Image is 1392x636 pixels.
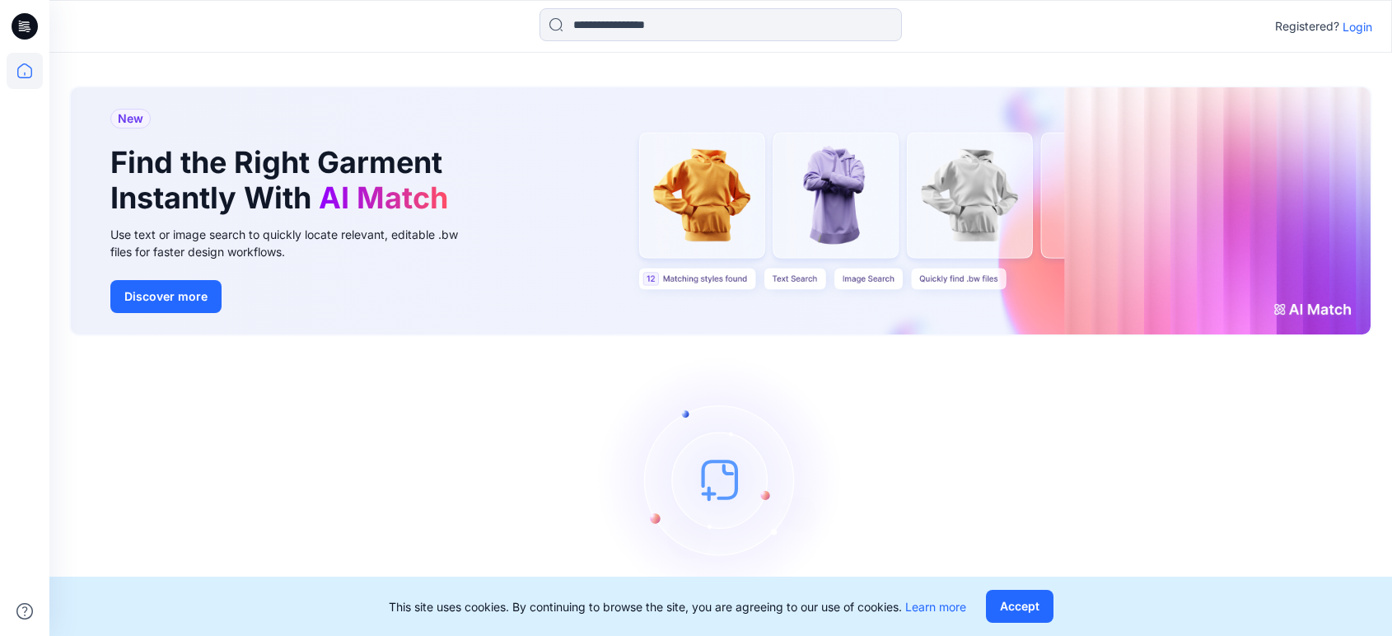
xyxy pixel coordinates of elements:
p: Login [1343,18,1372,35]
span: New [118,109,143,129]
button: Discover more [110,280,222,313]
a: Learn more [905,600,966,614]
p: Registered? [1275,16,1339,36]
div: Use text or image search to quickly locate relevant, editable .bw files for faster design workflows. [110,226,481,260]
h1: Find the Right Garment Instantly With [110,145,456,216]
img: empty-state-image.svg [597,356,844,603]
button: Accept [986,590,1053,623]
span: AI Match [319,180,448,216]
p: This site uses cookies. By continuing to browse the site, you are agreeing to our use of cookies. [389,598,966,615]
